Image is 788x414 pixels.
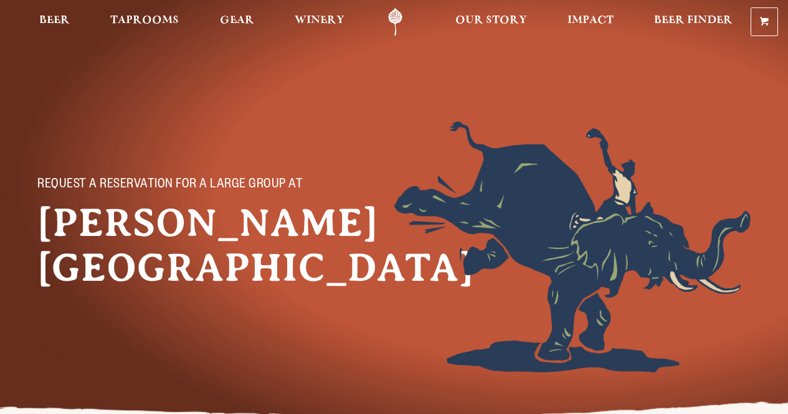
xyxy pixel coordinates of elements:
[455,16,527,26] span: Our Story
[37,178,311,193] p: Request a reservation for a large group at
[447,8,535,36] a: Our Story
[39,16,70,26] span: Beer
[654,16,733,26] span: Beer Finder
[37,200,336,290] h1: [PERSON_NAME][GEOGRAPHIC_DATA]
[31,8,78,36] a: Beer
[559,8,622,36] a: Impact
[394,121,751,372] img: Foreground404
[220,16,254,26] span: Gear
[646,8,741,36] a: Beer Finder
[212,8,262,36] a: Gear
[102,8,187,36] a: Taprooms
[567,16,614,26] span: Impact
[110,16,179,26] span: Taprooms
[295,16,344,26] span: Winery
[287,8,353,36] a: Winery
[372,8,419,36] a: Odell Home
